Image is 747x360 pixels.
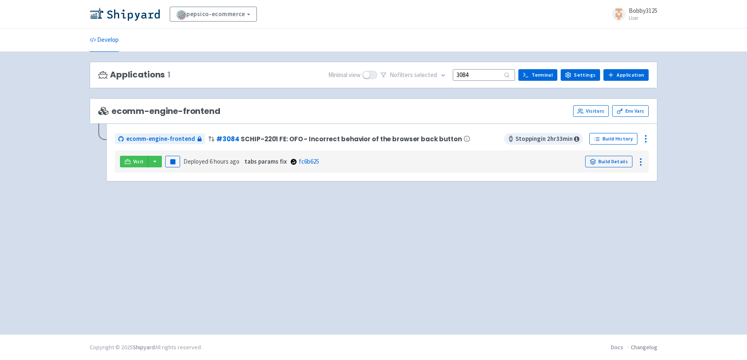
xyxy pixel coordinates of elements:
a: Shipyard [133,343,155,351]
span: SCHIP-2201 FE: OFO - Incorrect behavior of the browser back button [241,135,462,143]
img: Shipyard logo [90,7,160,21]
a: #3084 [216,135,239,143]
span: 1 [167,70,171,80]
div: Copyright © 2025 All rights reserved. [90,343,202,352]
a: Visit [120,156,148,167]
a: fc6b625 [299,157,319,165]
a: Build History [589,133,637,145]
a: Visitors [573,105,609,117]
a: Build Details [585,156,632,167]
a: Settings [561,69,600,81]
time: 6 hours ago [210,157,239,165]
a: ecomm-engine-frontend [115,133,205,145]
h3: Applications [98,70,171,80]
a: Changelog [631,343,657,351]
strong: tabs params fix [244,157,287,165]
a: Env Vars [612,105,649,117]
a: Bobby3125 User [607,7,657,21]
a: Docs [611,343,623,351]
a: pepsico-ecommerce [170,7,257,22]
small: User [629,15,657,21]
span: No filter s [390,70,437,80]
button: Pause [165,156,180,167]
span: Stopping in 2 hr 33 min [504,133,583,145]
a: Develop [90,29,119,52]
span: Minimal view [328,70,361,80]
span: Bobby3125 [629,7,657,14]
a: Application [603,69,649,81]
span: selected [414,71,437,79]
a: Terminal [518,69,557,81]
span: Deployed [183,157,239,165]
span: ecomm-engine-frontend [126,134,195,144]
span: ecomm-engine-frontend [98,106,220,116]
input: Search... [453,69,515,80]
span: Visit [133,158,144,165]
